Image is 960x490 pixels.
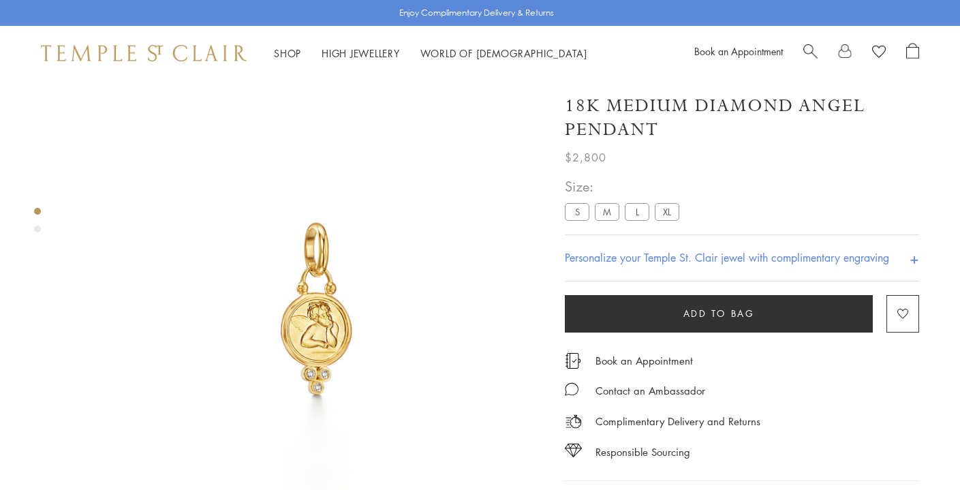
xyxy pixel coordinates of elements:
[322,46,400,60] a: High JewelleryHigh Jewellery
[565,444,582,457] img: icon_sourcing.svg
[910,245,919,271] h4: +
[595,382,705,399] div: Contact an Ambassador
[565,295,873,333] button: Add to bag
[565,175,685,198] span: Size:
[595,353,693,368] a: Book an Appointment
[565,249,889,266] h4: Personalize your Temple St. Clair jewel with complimentary engraving
[625,203,649,220] label: L
[872,43,886,63] a: View Wishlist
[565,353,581,369] img: icon_appointment.svg
[565,203,589,220] label: S
[41,45,247,61] img: Temple St. Clair
[655,203,679,220] label: XL
[694,44,783,58] a: Book an Appointment
[595,413,760,430] p: Complimentary Delivery and Returns
[420,46,587,60] a: World of [DEMOGRAPHIC_DATA]World of [DEMOGRAPHIC_DATA]
[595,203,619,220] label: M
[595,444,690,461] div: Responsible Sourcing
[892,426,946,476] iframe: Gorgias live chat messenger
[803,43,818,63] a: Search
[683,306,755,321] span: Add to bag
[565,413,582,430] img: icon_delivery.svg
[565,149,606,166] span: $2,800
[565,382,578,396] img: MessageIcon-01_2.svg
[565,94,919,142] h1: 18K Medium Diamond Angel Pendant
[34,204,41,243] div: Product gallery navigation
[399,6,554,20] p: Enjoy Complimentary Delivery & Returns
[274,46,301,60] a: ShopShop
[906,43,919,63] a: Open Shopping Bag
[274,45,587,62] nav: Main navigation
